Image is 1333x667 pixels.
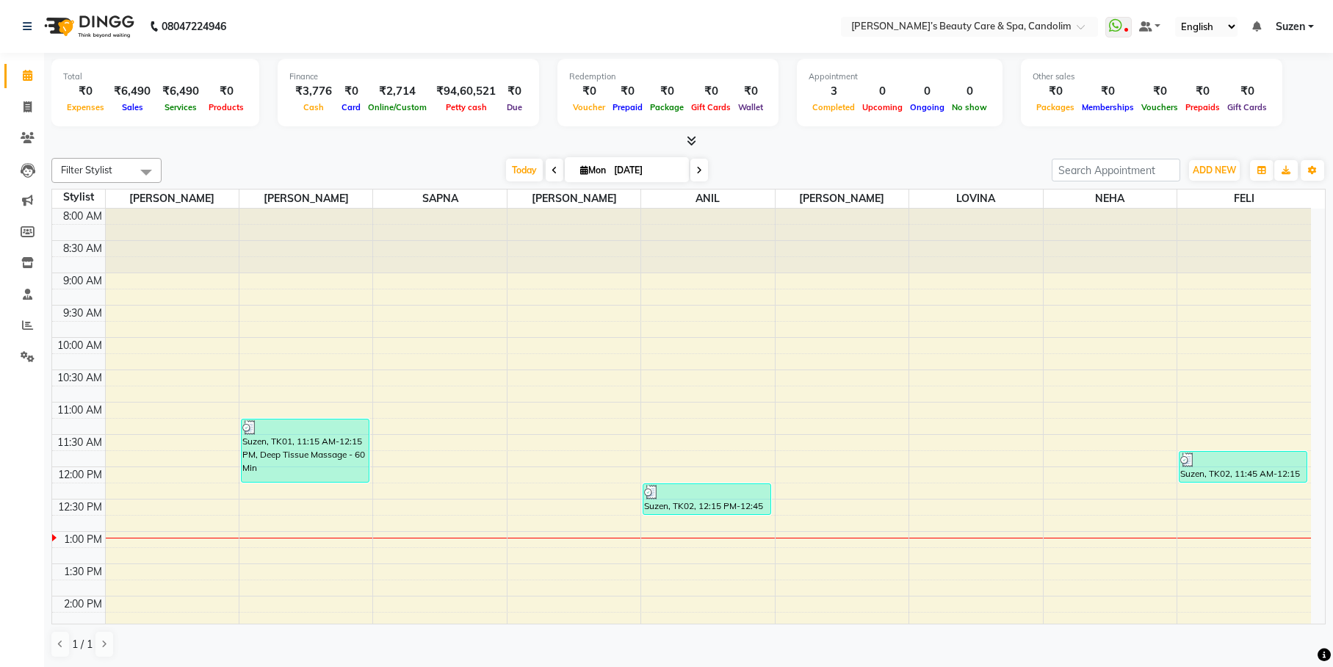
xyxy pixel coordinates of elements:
div: 2:00 PM [61,596,105,612]
div: ₹0 [1033,83,1078,100]
span: ADD NEW [1193,165,1236,176]
span: Gift Cards [687,102,734,112]
div: 10:30 AM [54,370,105,386]
div: ₹0 [1138,83,1182,100]
div: ₹0 [734,83,767,100]
img: logo [37,6,138,47]
span: Sales [118,102,147,112]
div: ₹6,490 [108,83,156,100]
span: Products [205,102,248,112]
span: ANIL [641,190,774,208]
div: 9:30 AM [60,306,105,321]
div: Other sales [1033,71,1271,83]
span: Vouchers [1138,102,1182,112]
span: Filter Stylist [61,164,112,176]
span: Wallet [734,102,767,112]
span: Card [338,102,364,112]
span: No show [948,102,991,112]
span: Voucher [569,102,609,112]
span: Today [506,159,543,181]
div: 11:30 AM [54,435,105,450]
div: ₹0 [338,83,364,100]
div: 9:00 AM [60,273,105,289]
span: [PERSON_NAME] [106,190,239,208]
div: 8:30 AM [60,241,105,256]
div: ₹6,490 [156,83,205,100]
div: ₹0 [609,83,646,100]
span: [PERSON_NAME] [776,190,908,208]
span: Services [161,102,201,112]
div: Finance [289,71,527,83]
div: ₹0 [1224,83,1271,100]
div: 12:00 PM [55,467,105,483]
div: ₹0 [1182,83,1224,100]
div: Total [63,71,248,83]
div: 0 [948,83,991,100]
span: Prepaids [1182,102,1224,112]
div: ₹0 [1078,83,1138,100]
div: 0 [859,83,906,100]
span: Packages [1033,102,1078,112]
div: 12:30 PM [55,500,105,515]
span: Due [503,102,526,112]
button: ADD NEW [1189,160,1240,181]
div: Stylist [52,190,105,205]
div: ₹0 [687,83,734,100]
span: Package [646,102,687,112]
span: Mon [577,165,610,176]
span: 1 / 1 [72,637,93,652]
input: Search Appointment [1052,159,1180,181]
span: Expenses [63,102,108,112]
span: Upcoming [859,102,906,112]
span: Prepaid [609,102,646,112]
b: 08047224946 [162,6,226,47]
span: Gift Cards [1224,102,1271,112]
span: Petty cash [442,102,491,112]
div: ₹0 [63,83,108,100]
div: 1:00 PM [61,532,105,547]
div: 8:00 AM [60,209,105,224]
span: Completed [809,102,859,112]
span: LOVINA [909,190,1042,208]
div: 1:30 PM [61,564,105,580]
div: ₹0 [502,83,527,100]
span: Memberships [1078,102,1138,112]
div: Suzen, TK01, 11:15 AM-12:15 PM, Deep Tissue Massage - 60 Min [242,419,369,482]
div: ₹94,60,521 [430,83,502,100]
span: FELI [1177,190,1311,208]
div: Appointment [809,71,991,83]
div: 0 [906,83,948,100]
div: 10:00 AM [54,338,105,353]
span: Online/Custom [364,102,430,112]
div: Suzen, TK02, 11:45 AM-12:15 PM, Head Massage - 30 Min [1180,452,1307,482]
input: 2025-09-01 [610,159,683,181]
span: Cash [300,102,328,112]
span: [PERSON_NAME] [507,190,640,208]
div: ₹3,776 [289,83,338,100]
div: Suzen, TK02, 12:15 PM-12:45 PM, Hair Treatment For Men - Global Majirel [643,484,770,514]
div: 3 [809,83,859,100]
div: ₹0 [205,83,248,100]
div: Redemption [569,71,767,83]
span: Ongoing [906,102,948,112]
div: ₹2,714 [364,83,430,100]
span: [PERSON_NAME] [239,190,372,208]
div: ₹0 [569,83,609,100]
div: ₹0 [646,83,687,100]
span: Suzen [1276,19,1305,35]
span: SAPNA [373,190,506,208]
div: 11:00 AM [54,403,105,418]
span: NEHA [1044,190,1177,208]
